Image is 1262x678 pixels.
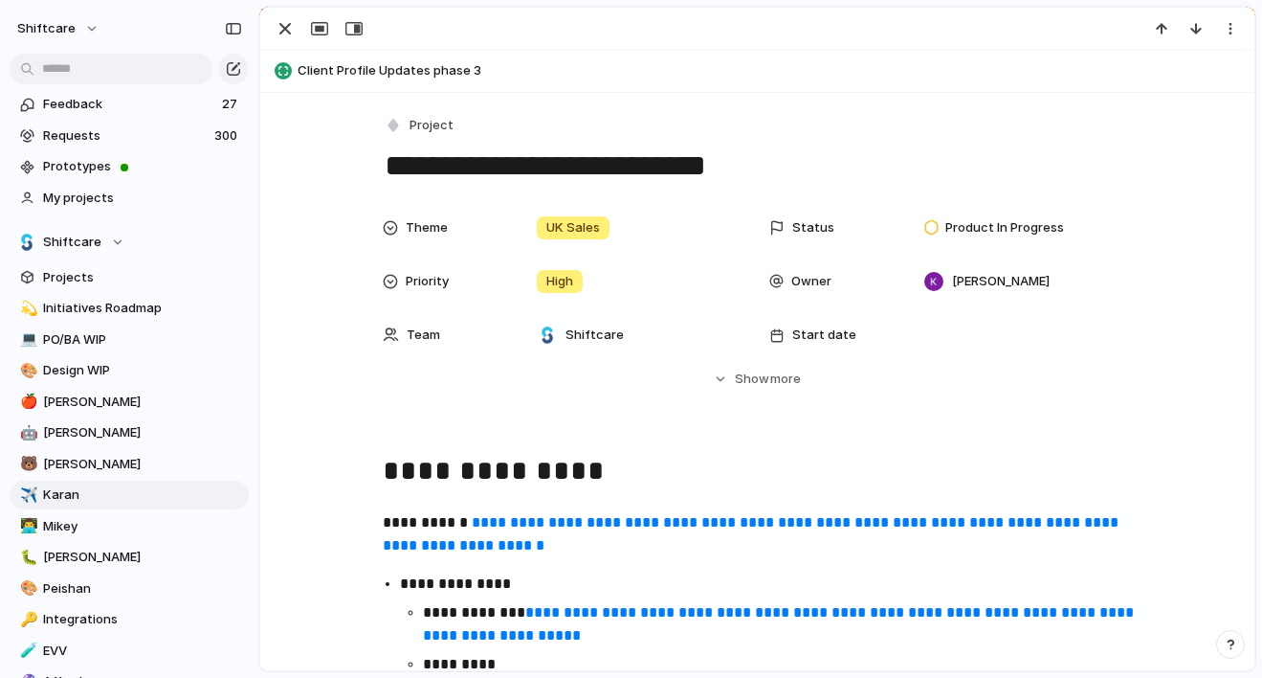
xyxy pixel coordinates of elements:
span: Start date [792,326,856,345]
a: 💻PO/BA WIP [10,326,249,354]
span: Priority [406,272,449,291]
span: [PERSON_NAME] [43,423,242,442]
span: PO/BA WIP [43,330,242,350]
button: Client Profile Updates phase 3 [269,56,1246,86]
a: 🎨Design WIP [10,356,249,385]
button: 🐛 [17,548,36,567]
button: Shiftcare [10,228,249,257]
span: Requests [43,126,209,146]
span: Feedback [43,95,216,114]
button: 🎨 [17,361,36,380]
span: [PERSON_NAME] [43,455,242,474]
span: High [546,272,573,291]
div: 🤖 [20,422,33,444]
span: Show [735,370,769,389]
span: Project [410,116,454,135]
span: Owner [791,272,831,291]
a: 🤖[PERSON_NAME] [10,418,249,447]
button: 💻 [17,330,36,350]
span: [PERSON_NAME] [952,272,1050,291]
a: 🎨Peishan [10,575,249,603]
span: Integrations [43,610,242,629]
button: 🐻 [17,455,36,474]
span: shiftcare [17,19,76,38]
button: 💫 [17,299,36,318]
span: Mikey [43,517,242,536]
span: Projects [43,268,242,287]
div: 👨‍💻 [20,515,33,537]
div: 💻 [20,328,33,350]
a: 🔑Integrations [10,605,249,634]
div: 💫 [20,298,33,320]
a: Projects [10,263,249,292]
span: Theme [406,218,448,237]
a: ✈️Karan [10,481,249,509]
a: 🧪EVV [10,637,249,666]
a: 🐻[PERSON_NAME] [10,450,249,479]
a: 👨‍💻Mikey [10,512,249,541]
span: UK Sales [546,218,600,237]
span: Client Profile Updates phase 3 [298,61,1246,80]
a: Prototypes [10,152,249,181]
span: 27 [222,95,241,114]
div: 🐻 [20,453,33,475]
span: [PERSON_NAME] [43,393,242,412]
span: Product In Progress [945,218,1064,237]
span: Status [792,218,834,237]
span: EVV [43,642,242,661]
button: 🎨 [17,579,36,599]
div: 🔑 [20,609,33,631]
a: My projects [10,184,249,213]
span: more [770,370,801,389]
span: Karan [43,486,242,505]
a: 💫Initiatives Roadmap [10,294,249,323]
div: 🐛 [20,547,33,569]
span: Design WIP [43,361,242,380]
div: ✈️ [20,485,33,507]
div: 🍎 [20,391,33,413]
button: shiftcare [9,13,109,44]
span: Team [407,326,440,345]
button: 🧪 [17,642,36,661]
div: 🎨 [20,360,33,382]
span: Peishan [43,579,242,599]
span: 300 [214,126,241,146]
button: 🤖 [17,423,36,442]
button: 👨‍💻 [17,517,36,536]
button: Project [381,112,459,140]
a: Requests300 [10,122,249,150]
div: 🎨 [20,577,33,599]
span: Prototypes [43,157,242,176]
a: 🐛[PERSON_NAME] [10,543,249,572]
div: 🧪 [20,640,33,662]
button: ✈️ [17,486,36,505]
a: Feedback27 [10,90,249,119]
button: Showmore [383,362,1133,396]
span: My projects [43,189,242,208]
span: [PERSON_NAME] [43,548,242,567]
button: 🍎 [17,393,36,412]
span: Initiatives Roadmap [43,299,242,318]
button: 🔑 [17,610,36,629]
span: Shiftcare [43,233,101,252]
a: 🍎[PERSON_NAME] [10,388,249,417]
span: Shiftcare [565,326,624,345]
